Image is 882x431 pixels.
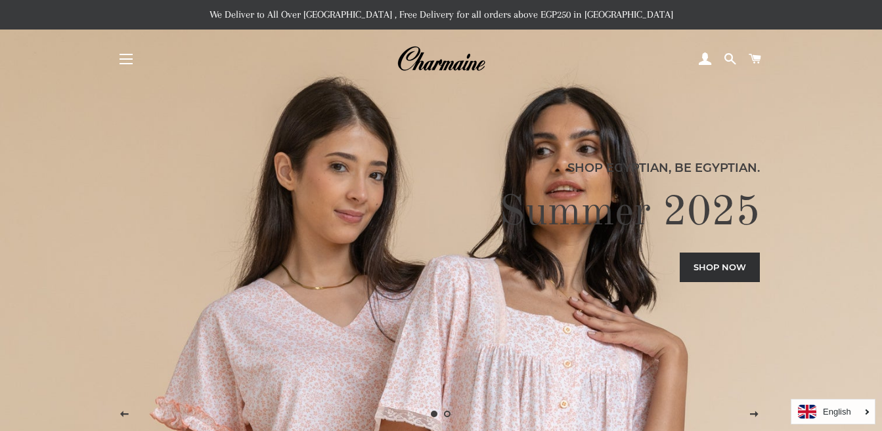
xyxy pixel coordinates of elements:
img: Charmaine Egypt [397,45,485,73]
p: Shop Egyptian, Be Egyptian. [122,159,760,177]
a: Shop now [680,253,760,281]
button: Next slide [738,398,770,431]
a: Slide 1, current [428,407,441,421]
a: English [798,405,868,419]
button: Previous slide [108,398,141,431]
h2: Summer 2025 [122,187,760,239]
a: Load slide 2 [441,407,454,421]
i: English [823,407,851,416]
